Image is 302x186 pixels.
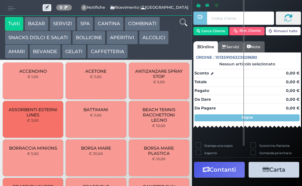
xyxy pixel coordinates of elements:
[194,162,245,178] button: Contanti
[243,41,264,52] a: Note
[5,17,23,31] button: Tutti
[259,151,292,155] label: Comanda prioritaria
[90,74,102,79] small: € 2,00
[85,69,106,74] span: ACETONE
[242,115,253,120] strong: Segue
[193,41,218,52] a: Ordine
[218,41,243,52] a: Servizi
[194,79,207,84] strong: Totale
[60,5,62,10] b: 0
[81,145,111,151] span: BORSA MARE
[106,31,138,45] button: APERITIVI
[24,17,49,31] button: BAZAR
[134,107,183,123] span: BEACH TENNIS RACCHETTONI LEGNO
[43,2,189,13] span: Ricevimento | [GEOGRAPHIC_DATA]
[50,17,75,31] button: SERVIZI
[29,44,61,58] button: BEVANDE
[286,88,300,93] strong: 0,00 €
[9,107,57,117] span: ASSORBENTI ESTERNI LINES
[207,12,274,25] input: Codice Cliente
[229,27,265,35] button: Rim. Cliente
[5,44,28,58] button: AMARI
[125,17,160,31] button: COMBINATI
[9,145,57,151] span: BORRACCIA MINIONS
[196,55,214,60] span: Ordine :
[5,31,71,45] button: SNACKS DOLCI E SALATI
[204,143,233,148] label: Stampa una copia
[152,123,165,128] small: € 10,00
[193,27,229,35] button: Cerca Cliente
[62,44,86,58] button: GELATI
[286,79,300,84] strong: 0,00 €
[28,74,38,79] small: € 1,00
[194,97,211,102] strong: Da Dare
[215,55,257,60] span: 101359106323828680
[286,71,300,76] strong: 0,00 €
[83,107,108,112] span: BATTIMANI
[72,31,105,45] button: BOLLICINE
[90,113,102,117] small: € 2,00
[266,27,301,35] button: Rimuovi tutto
[27,118,39,122] small: € 3,00
[134,145,183,156] span: BORSA MARE PLASTICA
[286,97,300,102] strong: 0,00 €
[77,3,109,13] span: Notifiche
[204,151,217,155] label: Asporto
[94,17,124,31] button: CANTINA
[194,70,209,76] strong: Sconto
[152,157,165,161] small: € 10,00
[153,80,165,84] small: € 5,00
[249,162,299,178] button: Carta
[87,44,128,58] button: CAFFETTERIA
[193,62,301,66] div: Nessun articolo selezionato
[259,143,289,148] label: Scontrino Parlante
[77,17,93,31] button: SPA
[89,151,103,156] small: € 20,00
[194,88,209,93] strong: Pagato
[27,151,39,156] small: € 5,00
[81,5,87,11] span: 0
[194,106,216,110] strong: Da Pagare
[19,69,47,74] span: ACCENDINO
[139,31,169,45] button: ALCOLICI
[286,106,300,110] strong: 0,00 €
[134,69,183,79] span: ANTIZANZARE SPRAY STOP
